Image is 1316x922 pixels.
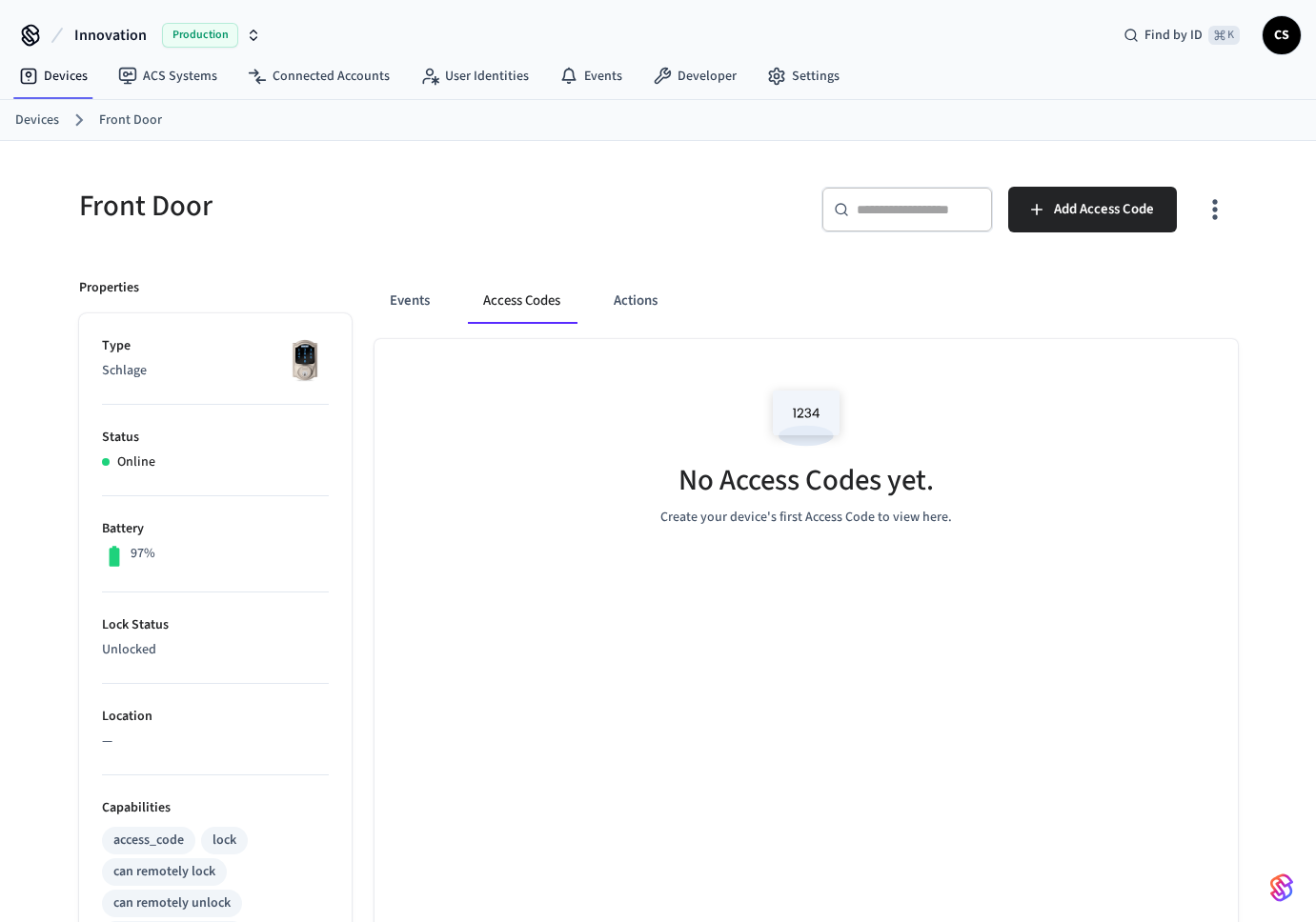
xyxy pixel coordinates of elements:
p: Lock Status [102,615,329,635]
p: Location [102,707,329,727]
span: ⌘ K [1208,26,1240,45]
a: Connected Accounts [233,59,405,93]
a: Settings [752,59,855,93]
div: lock [213,831,236,851]
a: Events [544,59,638,93]
a: Front Door [99,110,162,130]
span: Find by ID [1144,26,1203,45]
h5: No Access Codes yet. [678,461,934,500]
p: Schlage [102,361,329,381]
p: Type [102,336,329,356]
button: Actions [598,278,673,324]
span: Add Access Code [1054,197,1154,222]
div: Find by ID⌘ K [1108,18,1255,52]
span: Innovation [74,24,147,47]
button: Events [375,278,445,324]
h5: Front Door [79,187,647,226]
img: SeamLogoGradient.69752ec5.svg [1270,872,1293,903]
p: Capabilities [102,798,329,818]
span: Production [162,23,238,48]
a: Devices [4,59,103,93]
button: Access Codes [468,278,576,324]
div: can remotely unlock [113,893,231,913]
p: 97% [131,544,155,564]
div: access_code [113,831,184,851]
p: Create your device's first Access Code to view here. [660,508,952,528]
button: CS [1263,16,1301,54]
p: Status [102,428,329,448]
a: ACS Systems [103,59,233,93]
button: Add Access Code [1008,187,1177,232]
img: Schlage Sense Smart Deadbolt with Camelot Trim, Front [281,336,329,384]
div: ant example [375,278,1238,324]
a: User Identities [405,59,544,93]
span: CS [1265,18,1299,52]
p: Online [117,452,155,472]
a: Developer [638,59,752,93]
p: Battery [102,519,329,539]
p: Unlocked [102,640,329,660]
img: Access Codes Empty State [763,377,849,458]
p: Properties [79,278,139,298]
div: can remotely lock [113,862,215,882]
p: — [102,732,329,752]
a: Devices [15,110,59,130]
